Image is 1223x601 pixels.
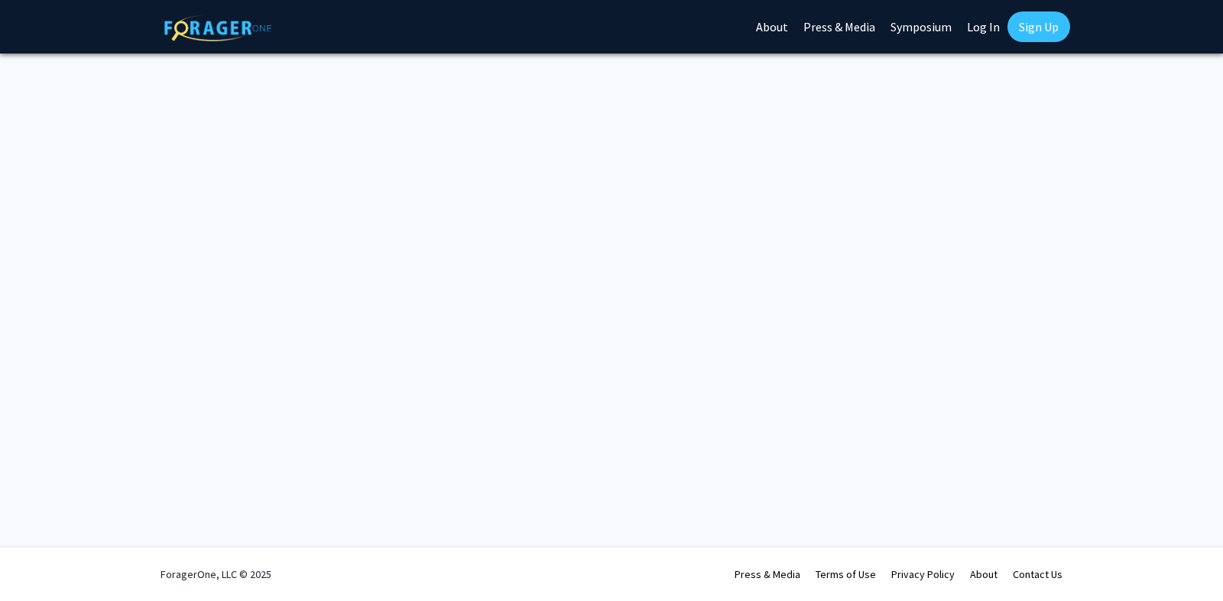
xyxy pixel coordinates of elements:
[970,567,998,581] a: About
[816,567,876,581] a: Terms of Use
[164,15,271,41] img: ForagerOne Logo
[735,567,800,581] a: Press & Media
[1013,567,1062,581] a: Contact Us
[1007,11,1070,42] a: Sign Up
[891,567,955,581] a: Privacy Policy
[161,547,271,601] div: ForagerOne, LLC © 2025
